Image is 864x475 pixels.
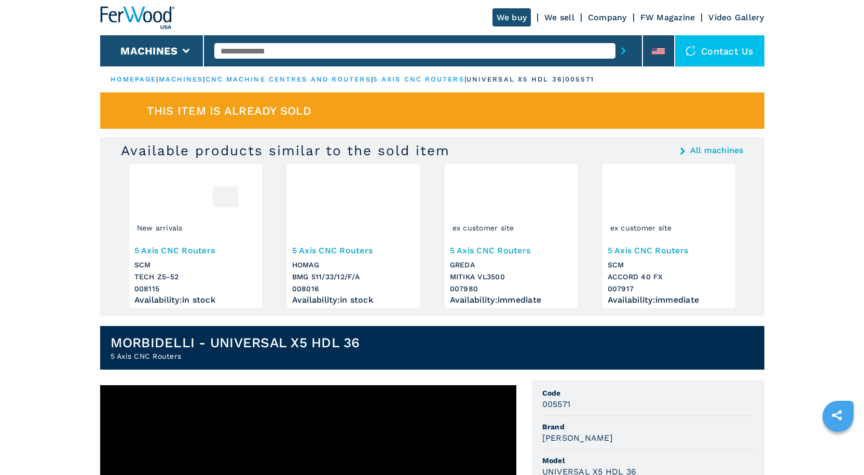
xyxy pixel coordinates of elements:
img: Ferwood [100,6,175,29]
img: Contact us [685,46,696,56]
h3: [PERSON_NAME] [542,432,613,444]
iframe: Chat [820,428,856,467]
span: | [203,75,205,83]
a: 5 Axis CNC Routers SCM ACCORD 40 FXex customer site5 Axis CNC RoutersSCMACCORD 40 FX007917Availab... [602,164,735,308]
h3: 5 Axis CNC Routers [608,245,730,256]
a: machines [159,75,203,83]
a: Video Gallery [708,12,764,22]
span: Code [542,388,754,398]
a: cnc machine centres and routers [205,75,371,83]
a: All machines [690,146,744,155]
h3: 5 Axis CNC Routers [450,245,572,256]
h3: 5 Axis CNC Routers [134,245,257,256]
p: universal x5 hdl 36 | [467,75,565,84]
div: Contact us [675,35,764,66]
a: sharethis [824,402,850,428]
div: Availability : immediate [608,297,730,303]
a: Company [588,12,627,22]
a: FW Magazine [640,12,695,22]
a: 5 Axis CNC Routers GREDA MITIKA VL3500ex customer site5 Axis CNC RoutersGREDAMITIKA VL3500007980A... [445,164,578,308]
a: 5 Axis CNC Routers SCM TECH Z5-52New arrivals0081155 Axis CNC RoutersSCMTECH Z5-52008115Availabil... [129,164,262,308]
div: Availability : in stock [134,297,257,303]
h3: Available products similar to the sold item [121,142,450,159]
a: 5 axis cnc routers [373,75,464,83]
a: We buy [492,8,531,26]
button: submit-button [615,39,632,63]
button: Machines [120,45,177,57]
a: HOMEPAGE [111,75,157,83]
span: Brand [542,422,754,432]
span: New arrivals [134,220,185,236]
h3: HOMAG BMG 511/33/12/F/A 008016 [292,259,415,295]
span: | [464,75,467,83]
span: This item is already sold [147,105,311,117]
h3: 005571 [542,398,571,410]
h1: MORBIDELLI - UNIVERSAL X5 HDL 36 [111,334,360,351]
h3: SCM TECH Z5-52 008115 [134,259,257,295]
div: Availability : in stock [292,297,415,303]
a: 5 Axis CNC Routers HOMAG BMG 511/33/12/F/A5 Axis CNC RoutersHOMAGBMG 511/33/12/F/A008016Availabil... [287,164,420,308]
span: | [156,75,158,83]
span: | [371,75,373,83]
div: Availability : immediate [450,297,572,303]
h3: SCM ACCORD 40 FX 007917 [608,259,730,295]
h2: 5 Axis CNC Routers [111,351,360,361]
h3: GREDA MITIKA VL3500 007980 [450,259,572,295]
span: ex customer site [608,220,675,236]
a: We sell [544,12,574,22]
h3: 5 Axis CNC Routers [292,245,415,256]
span: ex customer site [450,220,517,236]
span: Model [542,455,754,466]
p: 005571 [565,75,595,84]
